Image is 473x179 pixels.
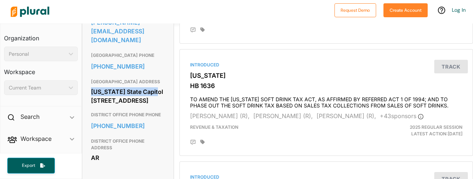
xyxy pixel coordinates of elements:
[91,61,165,72] a: [PHONE_NUMBER]
[9,84,66,92] div: Current Team
[253,112,313,120] span: [PERSON_NAME] (R),
[374,124,468,137] div: Latest Action: [DATE]
[4,61,78,77] h3: Workspace
[9,50,66,58] div: Personal
[383,3,428,17] button: Create Account
[383,6,428,14] a: Create Account
[91,120,165,131] a: [PHONE_NUMBER]
[190,82,462,89] h3: HB 1636
[91,86,165,106] div: [US_STATE] State Capitol [STREET_ADDRESS]
[190,27,196,33] div: Add Position Statement
[452,7,466,13] a: Log In
[4,28,78,44] h3: Organization
[190,72,462,79] h3: [US_STATE]
[91,77,165,86] h3: [GEOGRAPHIC_DATA] ADDRESS
[17,162,40,169] span: Export
[434,60,468,73] button: Track
[91,137,165,152] h3: DISTRICT OFFICE PHONE ADDRESS
[91,51,165,60] h3: [GEOGRAPHIC_DATA] PHONE
[317,112,376,120] span: [PERSON_NAME] (R),
[190,62,462,68] div: Introduced
[190,124,238,130] span: REVENUE & TAXATION
[190,139,196,145] div: Add Position Statement
[91,17,165,45] a: [PERSON_NAME][EMAIL_ADDRESS][DOMAIN_NAME]
[200,139,205,145] div: Add tags
[380,112,424,120] span: + 43 sponsor s
[91,152,165,163] div: AR
[7,158,55,173] button: Export
[410,124,462,130] span: 2025 Regular Session
[91,110,165,119] h3: DISTRICT OFFICE PHONE PHONE
[20,113,39,121] h2: Search
[334,6,376,14] a: Request Demo
[200,27,205,32] div: Add tags
[334,3,376,17] button: Request Demo
[190,93,462,109] h4: TO AMEND THE [US_STATE] SOFT DRINK TAX ACT, AS AFFIRMED BY REFERRED ACT 1 OF 1994; AND TO PHASE O...
[190,112,250,120] span: [PERSON_NAME] (R),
